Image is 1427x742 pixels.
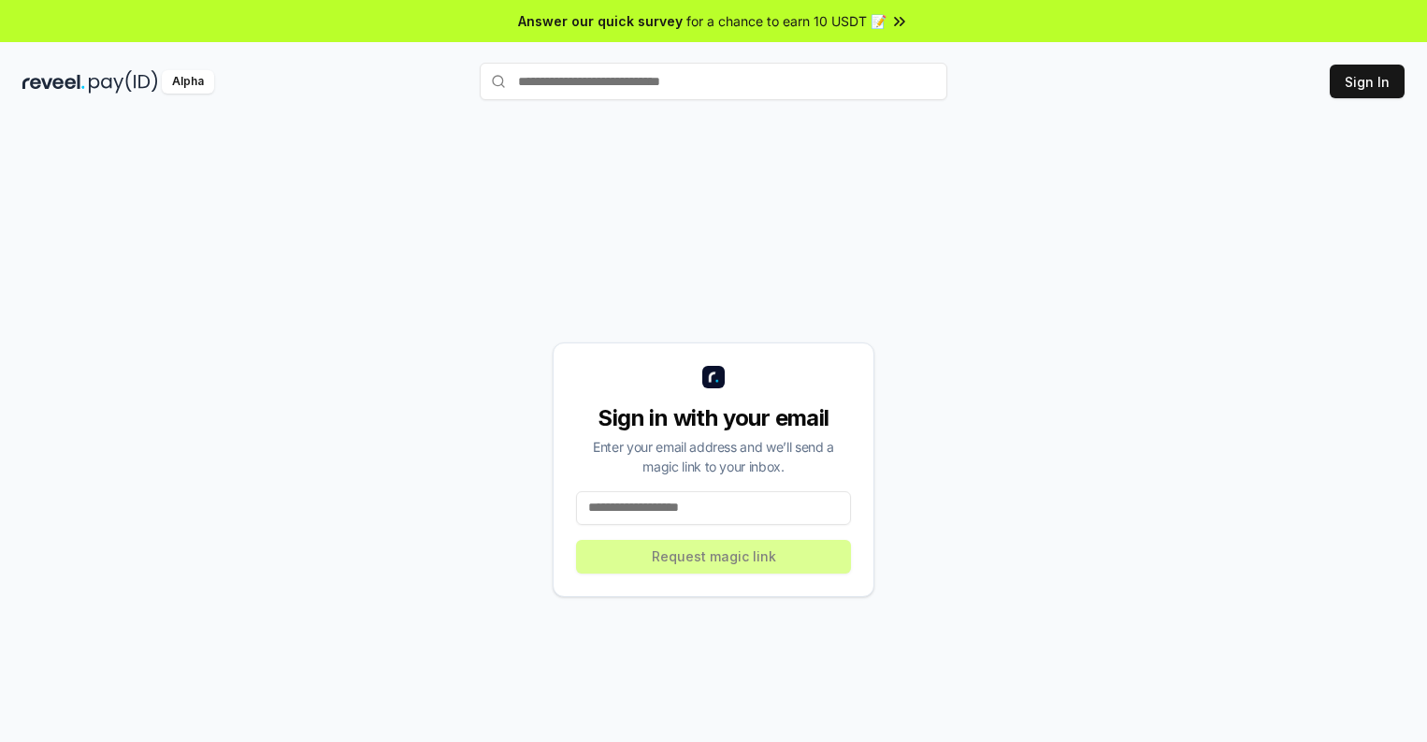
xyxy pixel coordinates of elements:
[89,70,158,94] img: pay_id
[518,11,683,31] span: Answer our quick survey
[22,70,85,94] img: reveel_dark
[162,70,214,94] div: Alpha
[686,11,886,31] span: for a chance to earn 10 USDT 📝
[1330,65,1405,98] button: Sign In
[576,403,851,433] div: Sign in with your email
[702,366,725,388] img: logo_small
[576,437,851,476] div: Enter your email address and we’ll send a magic link to your inbox.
